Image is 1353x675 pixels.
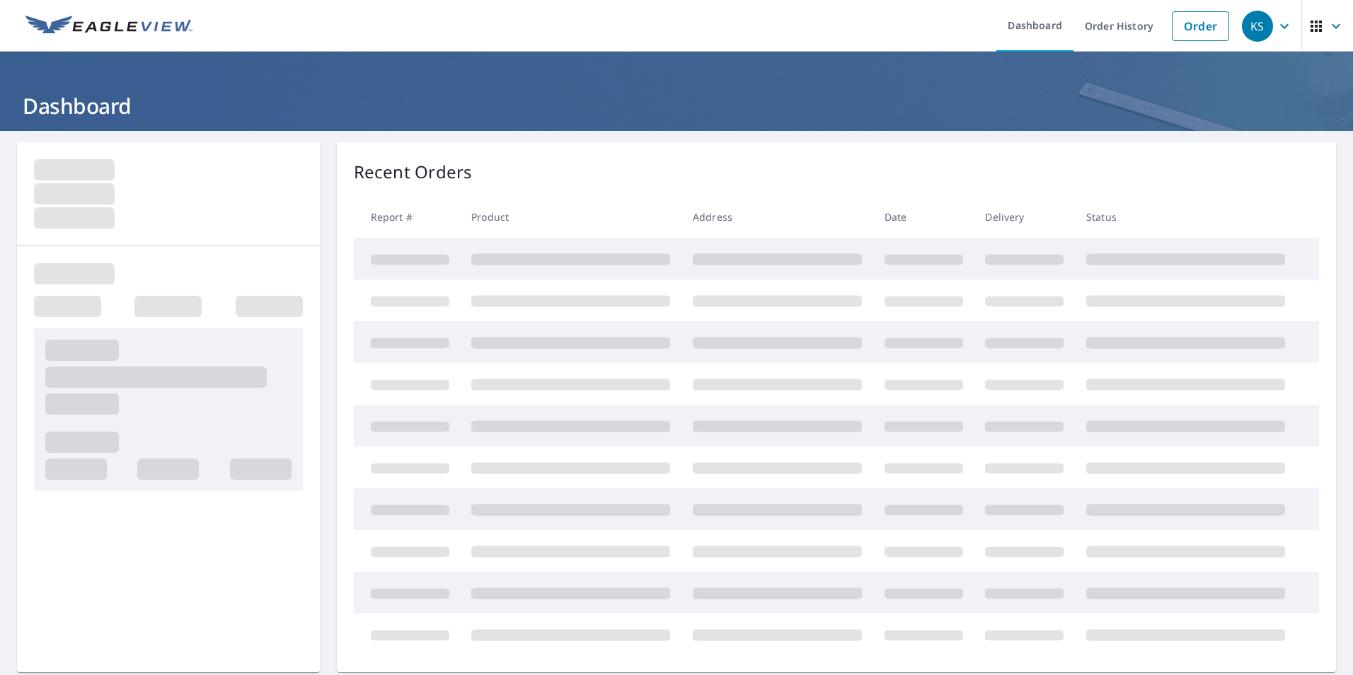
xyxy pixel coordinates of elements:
th: Status [1075,196,1296,238]
th: Address [681,196,873,238]
p: Recent Orders [354,159,473,185]
th: Product [460,196,681,238]
th: Delivery [974,196,1075,238]
img: EV Logo [25,16,192,37]
h1: Dashboard [17,91,1336,120]
a: Order [1172,11,1229,41]
div: KS [1242,11,1273,42]
th: Date [873,196,974,238]
th: Report # [354,196,461,238]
